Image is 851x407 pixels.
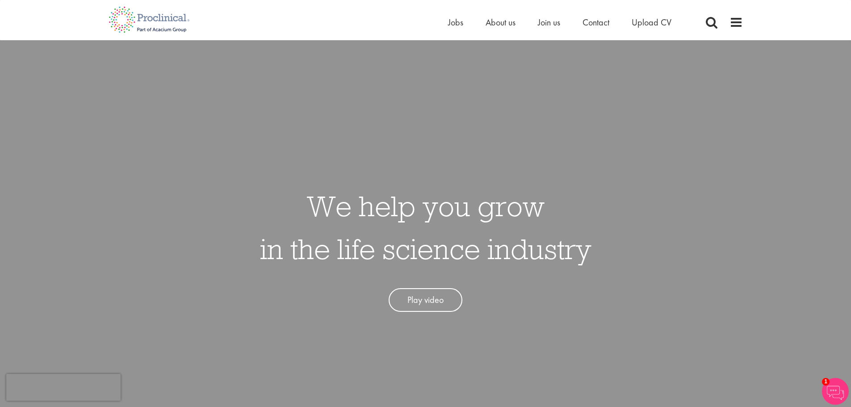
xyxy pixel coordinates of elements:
a: Contact [583,17,609,28]
a: Upload CV [632,17,671,28]
span: 1 [822,378,830,386]
a: Jobs [448,17,463,28]
a: Join us [538,17,560,28]
a: About us [486,17,516,28]
h1: We help you grow in the life science industry [260,185,591,270]
a: Play video [389,288,462,312]
img: Chatbot [822,378,849,405]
